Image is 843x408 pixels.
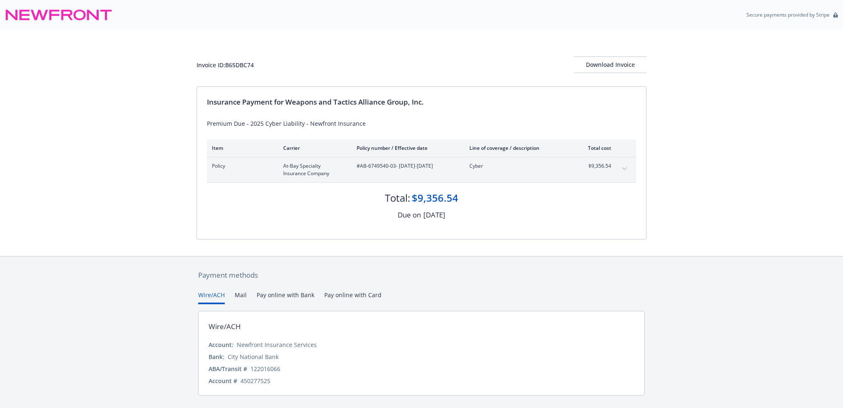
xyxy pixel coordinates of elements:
[385,191,410,205] div: Total:
[580,162,611,170] span: $9,356.54
[209,364,247,373] div: ABA/Transit #
[574,57,646,73] div: Download Invoice
[209,352,224,361] div: Bank:
[207,97,636,107] div: Insurance Payment for Weapons and Tactics Alliance Group, Inc.
[398,210,421,220] div: Due on
[324,291,381,304] button: Pay online with Card
[212,144,270,151] div: Item
[209,321,241,332] div: Wire/ACH
[250,364,280,373] div: 122016066
[283,162,343,177] span: At-Bay Specialty Insurance Company
[357,162,456,170] span: #AB-6749540-03 - [DATE]-[DATE]
[469,144,567,151] div: Line of coverage / description
[257,291,314,304] button: Pay online with Bank
[198,270,645,281] div: Payment methods
[618,162,631,176] button: expand content
[209,340,233,349] div: Account:
[235,291,247,304] button: Mail
[283,144,343,151] div: Carrier
[469,162,567,170] span: Cyber
[198,291,225,304] button: Wire/ACH
[228,352,279,361] div: City National Bank
[241,376,270,385] div: 450277525
[207,119,636,128] div: Premium Due - 2025 Cyber Liability - Newfront Insurance
[412,191,458,205] div: $9,356.54
[580,144,611,151] div: Total cost
[574,56,646,73] button: Download Invoice
[237,340,317,349] div: Newfront Insurance Services
[423,210,445,220] div: [DATE]
[357,144,456,151] div: Policy number / Effective date
[746,11,830,18] p: Secure payments provided by Stripe
[197,61,254,69] div: Invoice ID: B65DBC74
[209,376,237,385] div: Account #
[207,157,636,182] div: PolicyAt-Bay Specialty Insurance Company#AB-6749540-03- [DATE]-[DATE]Cyber$9,356.54expand content
[212,162,270,170] span: Policy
